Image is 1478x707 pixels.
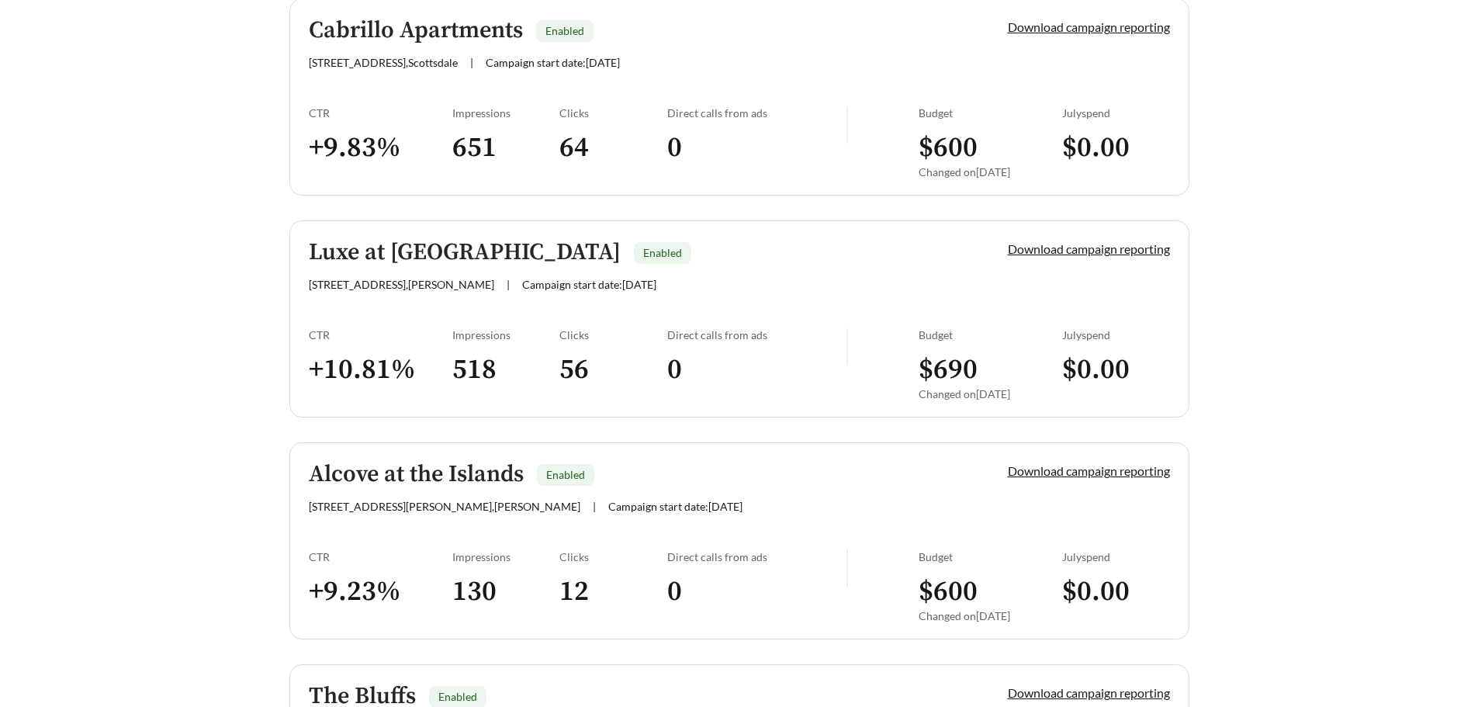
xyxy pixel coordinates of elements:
div: Clicks [559,550,667,563]
div: Changed on [DATE] [919,165,1062,178]
div: July spend [1062,106,1170,120]
h3: + 10.81 % [309,352,452,387]
h5: Luxe at [GEOGRAPHIC_DATA] [309,240,621,265]
span: Campaign start date: [DATE] [522,278,656,291]
h3: 0 [667,130,846,165]
div: July spend [1062,550,1170,563]
span: Enabled [546,468,585,481]
span: [STREET_ADDRESS] , Scottsdale [309,56,458,69]
a: Download campaign reporting [1008,241,1170,256]
a: Alcove at the IslandsEnabled[STREET_ADDRESS][PERSON_NAME],[PERSON_NAME]|Campaign start date:[DATE... [289,442,1189,639]
div: July spend [1062,328,1170,341]
h3: 651 [452,130,560,165]
h3: 0 [667,574,846,609]
div: Clicks [559,106,667,120]
h3: 0 [667,352,846,387]
div: Budget [919,550,1062,563]
h3: $ 0.00 [1062,352,1170,387]
div: Direct calls from ads [667,550,846,563]
h5: Cabrillo Apartments [309,18,523,43]
h3: $ 690 [919,352,1062,387]
h3: 518 [452,352,560,387]
div: Budget [919,106,1062,120]
span: [STREET_ADDRESS] , [PERSON_NAME] [309,278,494,291]
div: Impressions [452,328,560,341]
span: Enabled [643,246,682,259]
h3: $ 600 [919,574,1062,609]
a: Download campaign reporting [1008,19,1170,34]
span: Enabled [438,690,477,703]
img: line [846,328,848,366]
span: Campaign start date: [DATE] [486,56,620,69]
div: Impressions [452,106,560,120]
span: | [470,56,473,69]
h3: $ 0.00 [1062,574,1170,609]
div: Changed on [DATE] [919,387,1062,400]
h3: + 9.23 % [309,574,452,609]
img: line [846,106,848,144]
span: [STREET_ADDRESS][PERSON_NAME] , [PERSON_NAME] [309,500,580,513]
h3: 130 [452,574,560,609]
h3: + 9.83 % [309,130,452,165]
h3: $ 0.00 [1062,130,1170,165]
div: Direct calls from ads [667,328,846,341]
h3: 12 [559,574,667,609]
h3: $ 600 [919,130,1062,165]
div: Clicks [559,328,667,341]
div: CTR [309,106,452,120]
div: Impressions [452,550,560,563]
div: Changed on [DATE] [919,609,1062,622]
span: | [593,500,596,513]
span: | [507,278,510,291]
div: CTR [309,550,452,563]
span: Enabled [545,24,584,37]
h3: 64 [559,130,667,165]
a: Luxe at [GEOGRAPHIC_DATA]Enabled[STREET_ADDRESS],[PERSON_NAME]|Campaign start date:[DATE]Download... [289,220,1189,418]
div: Budget [919,328,1062,341]
h3: 56 [559,352,667,387]
img: line [846,550,848,587]
h5: Alcove at the Islands [309,462,524,487]
div: CTR [309,328,452,341]
a: Download campaign reporting [1008,685,1170,700]
a: Download campaign reporting [1008,463,1170,478]
div: Direct calls from ads [667,106,846,120]
span: Campaign start date: [DATE] [608,500,742,513]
